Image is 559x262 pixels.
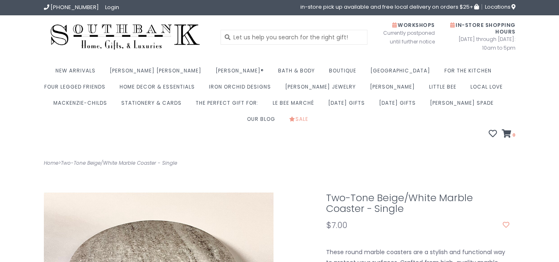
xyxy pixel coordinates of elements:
a: Le Bee Marché [273,97,318,113]
a: 0 [502,130,516,139]
a: Iron Orchid Designs [209,81,275,97]
a: [PERSON_NAME]® [216,65,268,81]
div: > [38,159,280,168]
a: Our Blog [247,113,279,130]
h1: Two-Tone Beige/White Marble Coaster - Single [326,192,509,214]
span: in-store pick up available and free local delivery on orders $25+ [300,4,479,10]
a: New Arrivals [55,65,100,81]
img: Southbank Gift Company -- Home, Gifts, and Luxuries [44,22,207,53]
a: Login [105,3,119,11]
a: Home Decor & Essentials [120,81,199,97]
a: Home [44,159,58,166]
a: [PERSON_NAME] Spade [430,97,498,113]
a: MacKenzie-Childs [53,97,111,113]
a: [DATE] Gifts [379,97,420,113]
a: [PHONE_NUMBER] [44,3,99,11]
a: Two-Tone Beige/White Marble Coaster - Single [61,159,177,166]
a: Sale [289,113,312,130]
input: Let us help you search for the right gift! [221,30,367,45]
a: For the Kitchen [444,65,496,81]
a: Four Legged Friends [44,81,110,97]
a: Boutique [329,65,360,81]
a: Stationery & Cards [121,97,186,113]
span: 0 [511,132,516,138]
span: In-Store Shopping Hours [450,22,516,35]
a: Locations [482,4,516,10]
a: [GEOGRAPHIC_DATA] [370,65,434,81]
span: $7.00 [326,219,347,231]
span: [PHONE_NUMBER] [50,3,99,11]
a: [PERSON_NAME] [PERSON_NAME] [110,65,206,81]
a: [DATE] Gifts [328,97,369,113]
span: Currently postponed until further notice [373,29,435,46]
span: [DATE] through [DATE]: 10am to 5pm [447,35,516,52]
span: Locations [485,3,516,11]
a: The perfect gift for: [196,97,263,113]
a: [PERSON_NAME] [370,81,419,97]
a: Bath & Body [278,65,319,81]
a: Little Bee [429,81,461,97]
a: [PERSON_NAME] Jewelry [285,81,360,97]
span: Workshops [392,22,435,29]
a: Local Love [470,81,507,97]
a: Add to wishlist [503,221,509,229]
